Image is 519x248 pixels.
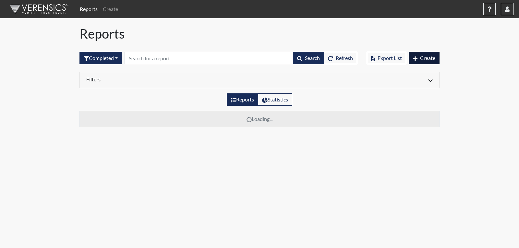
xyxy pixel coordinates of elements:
[336,55,353,61] span: Refresh
[293,52,324,64] button: Search
[77,3,100,16] a: Reports
[79,26,440,41] h1: Reports
[125,52,293,64] input: Search by Registration ID, Interview Number, or Investigation Name.
[420,55,435,61] span: Create
[367,52,406,64] button: Export List
[227,93,258,106] label: View the list of reports
[324,52,357,64] button: Refresh
[79,52,122,64] div: Filter by interview status
[378,55,402,61] span: Export List
[258,93,292,106] label: View statistics about completed interviews
[409,52,440,64] button: Create
[81,76,438,84] div: Click to expand/collapse filters
[86,76,255,82] h6: Filters
[305,55,320,61] span: Search
[79,52,122,64] button: Completed
[100,3,121,16] a: Create
[80,111,440,127] td: Loading...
